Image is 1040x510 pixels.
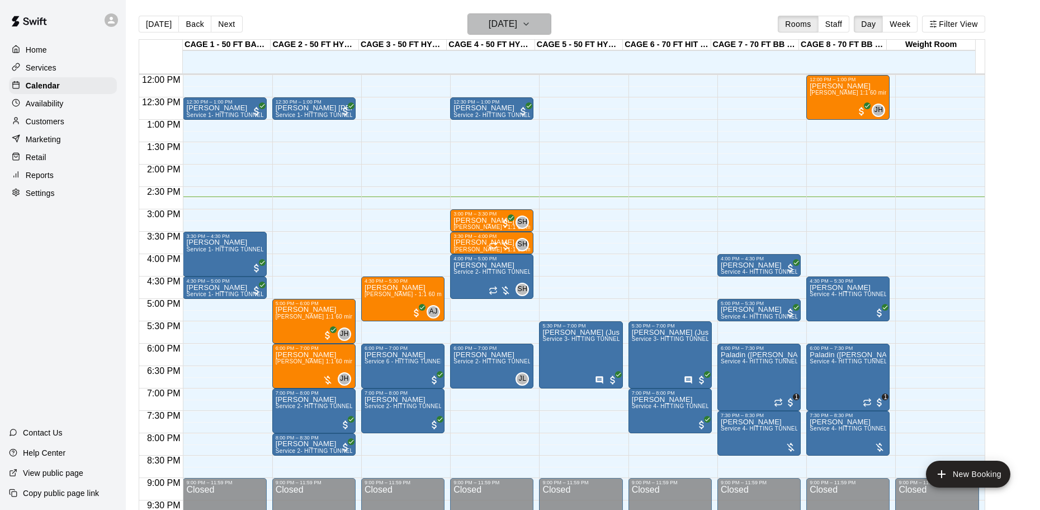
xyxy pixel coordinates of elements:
[9,185,117,202] a: Settings
[489,16,517,32] h6: [DATE]
[518,284,527,295] span: SH
[276,112,481,118] span: Service 1- HITTING TUNNEL RENTAL - 50ft Baseball w/ Auto/Manual Feeder
[183,97,266,120] div: 12:30 PM – 1:00 PM: Service 1- HITTING TUNNEL RENTAL - 50ft Baseball w/ Auto/Manual Feeder
[9,167,117,184] div: Reports
[23,467,83,479] p: View public page
[26,116,64,127] p: Customers
[721,256,797,261] div: 4:00 PM – 4:30 PM
[322,330,333,341] span: All customers have paid
[453,224,608,230] span: [PERSON_NAME] - 1:1 30 min Baseball Hitting instruction
[806,344,890,411] div: 6:00 PM – 7:30 PM: Paladin (Blake Wilsford)
[26,80,60,91] p: Calendar
[9,131,117,148] div: Marketing
[359,40,447,50] div: CAGE 3 - 50 FT HYBRID BB/SB
[365,278,441,284] div: 4:30 PM – 5:30 PM
[23,447,65,458] p: Help Center
[276,390,352,396] div: 7:00 PM – 8:00 PM
[365,390,441,396] div: 7:00 PM – 8:00 PM
[854,16,883,32] button: Day
[186,480,263,485] div: 9:00 PM – 11:59 PM
[818,16,850,32] button: Staff
[684,376,693,385] svg: Has notes
[721,358,863,364] span: Service 4- HITTING TUNNEL RENTAL - 70ft Baseball
[211,16,242,32] button: Next
[856,106,867,117] span: All customers have paid
[276,345,352,351] div: 6:00 PM – 7:00 PM
[186,233,263,239] div: 3:30 PM – 4:30 PM
[276,403,418,409] span: Service 2- HITTING TUNNEL RENTAL - 50ft Baseball
[144,232,183,241] span: 3:30 PM
[429,375,440,386] span: All customers have paid
[361,389,445,433] div: 7:00 PM – 8:00 PM: Joshua Wybron
[272,97,356,120] div: 12:30 PM – 1:00 PM: Knox Ridberg
[453,112,595,118] span: Service 2- HITTING TUNNEL RENTAL - 50ft Baseball
[342,327,351,341] span: John Havird
[276,448,418,454] span: Service 2- HITTING TUNNEL RENTAL - 50ft Baseball
[447,40,535,50] div: CAGE 4 - 50 FT HYBRID BB/SB
[183,40,271,50] div: CAGE 1 - 50 FT BASEBALL w/ Auto Feeder
[516,283,529,296] div: Scott Hairston
[717,299,801,321] div: 5:00 PM – 5:30 PM: Robert Campos
[429,419,440,431] span: All customers have paid
[251,285,262,296] span: All customers have paid
[872,104,885,117] div: John Havird
[539,321,622,389] div: 5:30 PM – 7:00 PM: Melvin Morrow (Just needs softballs for cage 6, does not need a machine in their)
[429,306,438,317] span: AJ
[623,40,711,50] div: CAGE 6 - 70 FT HIT TRAX
[9,113,117,130] a: Customers
[183,232,266,277] div: 3:30 PM – 4:30 PM: Malea Grace
[793,394,800,400] span: 1
[882,394,888,400] span: 1
[632,323,708,329] div: 5:30 PM – 7:00 PM
[810,480,886,485] div: 9:00 PM – 11:59 PM
[806,411,890,456] div: 7:30 PM – 8:30 PM: Service 4- HITTING TUNNEL RENTAL - 70ft Baseball
[595,376,604,385] svg: Has notes
[144,433,183,443] span: 8:00 PM
[450,97,533,120] div: 12:30 PM – 1:00 PM: Service 2- HITTING TUNNEL RENTAL - 50ft Baseball
[427,305,440,319] div: Asia Jones
[276,301,352,306] div: 5:00 PM – 6:00 PM
[520,238,529,251] span: Scott Hairston
[144,500,183,510] span: 9:30 PM
[272,389,356,433] div: 7:00 PM – 8:00 PM: Landon McBride
[453,358,595,364] span: Service 2- HITTING TUNNEL RENTAL - 50ft Baseball
[810,90,933,96] span: [PERSON_NAME] 1:1 60 min. pitching Lesson
[340,373,348,385] span: JH
[785,307,796,319] span: All customers have paid
[431,305,440,319] span: Asia Jones
[144,411,183,420] span: 7:30 PM
[721,480,797,485] div: 9:00 PM – 11:59 PM
[411,307,422,319] span: All customers have paid
[342,372,351,386] span: John Havird
[276,314,399,320] span: [PERSON_NAME] 1:1 60 min. pitching Lesson
[365,291,545,297] span: [PERSON_NAME] - 1:1 60 min Softball Catching / Hitting instruction
[144,209,183,219] span: 3:00 PM
[806,277,890,321] div: 4:30 PM – 5:30 PM: J Mallo
[453,233,530,239] div: 3:30 PM – 4:00 PM
[251,263,262,274] span: All customers have paid
[489,241,498,250] span: Recurring event
[520,216,529,229] span: Scott Hairston
[721,314,863,320] span: Service 4- HITTING TUNNEL RENTAL - 70ft Baseball
[272,344,356,389] div: 6:00 PM – 7:00 PM: Cameron Marshall
[518,217,527,228] span: SH
[276,358,399,364] span: [PERSON_NAME] 1:1 60 min. pitching Lesson
[183,277,266,299] div: 4:30 PM – 5:00 PM: Donna Mason
[721,413,797,418] div: 7:30 PM – 8:30 PM
[272,433,356,456] div: 8:00 PM – 8:30 PM: Andrew Bennett
[365,358,549,364] span: Service 6 - HITTING TUNNEL RENTAL - 50ft Softball Slow/Fast Pitch
[26,170,54,181] p: Reports
[139,97,183,107] span: 12:30 PM
[696,375,707,386] span: All customers have paid
[876,104,885,117] span: John Havird
[810,413,886,418] div: 7:30 PM – 8:30 PM
[696,419,707,431] span: All customers have paid
[9,41,117,58] a: Home
[806,75,890,120] div: 12:00 PM – 1:00 PM: John Havird 1:1 60 min. pitching Lesson
[785,397,796,408] span: 1 / 2 customers have paid
[520,283,529,296] span: Scott Hairston
[26,98,64,109] p: Availability
[632,403,774,409] span: Service 4- HITTING TUNNEL RENTAL - 70ft Baseball
[361,277,445,321] div: 4:30 PM – 5:30 PM: Abigail Tarpey
[899,480,975,485] div: 9:00 PM – 11:59 PM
